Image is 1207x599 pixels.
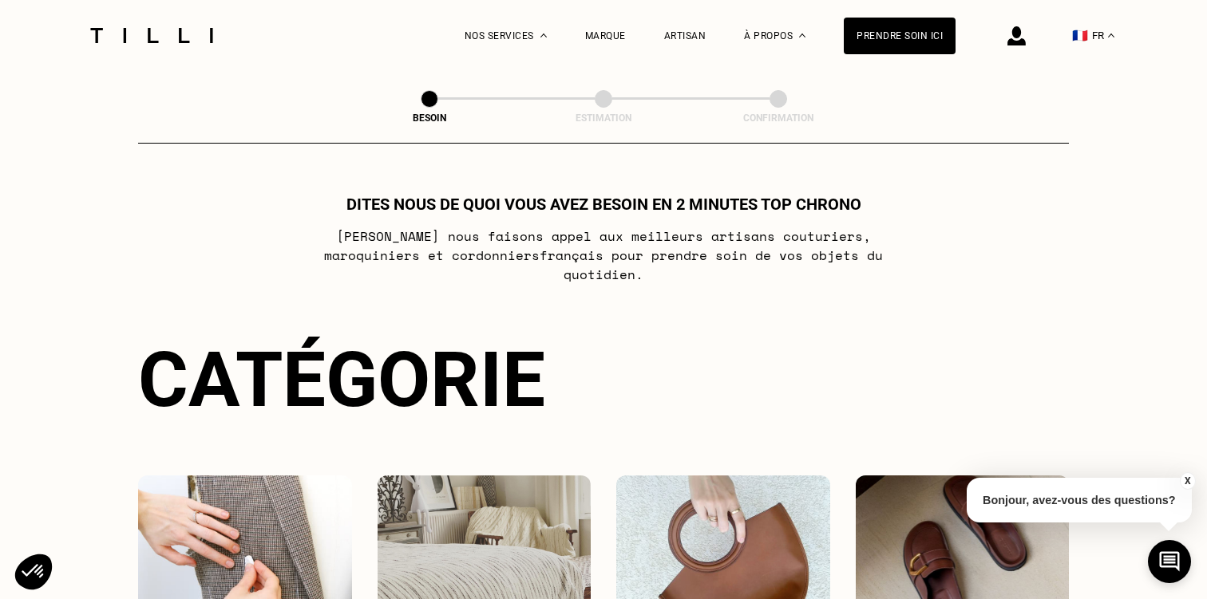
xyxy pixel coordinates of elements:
[524,112,683,124] div: Estimation
[1007,26,1026,45] img: icône connexion
[664,30,706,41] a: Artisan
[844,18,956,54] a: Prendre soin ici
[346,195,861,214] h1: Dites nous de quoi vous avez besoin en 2 minutes top chrono
[138,335,1069,424] div: Catégorie
[698,112,858,124] div: Confirmation
[1179,472,1195,490] button: X
[1072,28,1088,43] span: 🇫🇷
[967,478,1192,522] p: Bonjour, avez-vous des questions?
[585,30,626,41] a: Marque
[350,112,509,124] div: Besoin
[1108,33,1114,37] img: menu déroulant
[287,227,920,284] p: [PERSON_NAME] nous faisons appel aux meilleurs artisans couturiers , maroquiniers et cordonniers ...
[540,33,547,37] img: Menu déroulant
[799,33,805,37] img: Menu déroulant à propos
[85,28,219,43] img: Logo du service de couturière Tilli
